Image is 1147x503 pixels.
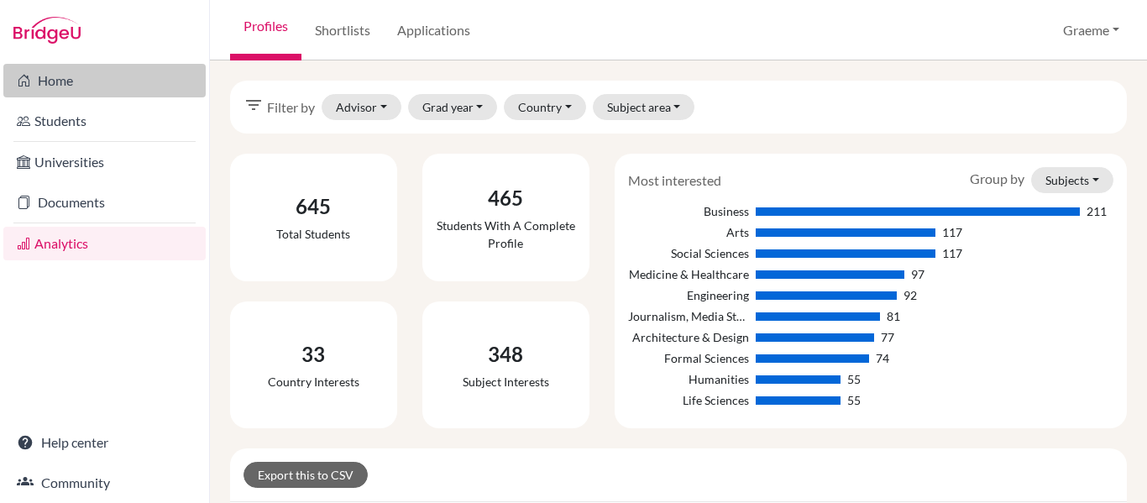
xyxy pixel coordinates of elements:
a: Universities [3,145,206,179]
a: Documents [3,186,206,219]
div: Social Sciences [628,244,750,262]
div: Architecture & Design [628,328,750,346]
button: Advisor [322,94,401,120]
div: Arts [628,223,750,241]
button: Country [504,94,586,120]
div: 645 [276,191,350,222]
div: 33 [268,339,359,369]
div: Subject interests [463,373,549,390]
button: Subject area [593,94,695,120]
div: Formal Sciences [628,349,750,367]
div: 81 [887,307,900,325]
a: Export this to CSV [244,462,368,488]
div: Country interests [268,373,359,390]
button: Grad year [408,94,498,120]
a: Home [3,64,206,97]
div: 55 [847,370,861,388]
a: Analytics [3,227,206,260]
a: Help center [3,426,206,459]
div: Journalism, Media Studies & Communication [628,307,750,325]
div: 77 [881,328,894,346]
div: 55 [847,391,861,409]
div: Medicine & Healthcare [628,265,750,283]
div: Life Sciences [628,391,750,409]
div: Group by [957,167,1126,193]
a: Community [3,466,206,500]
div: 117 [942,244,962,262]
button: Graeme [1055,14,1127,46]
div: 465 [436,183,576,213]
div: Engineering [628,286,750,304]
button: Subjects [1031,167,1113,193]
div: 348 [463,339,549,369]
div: Students with a complete profile [436,217,576,252]
div: Business [628,202,750,220]
div: 74 [876,349,889,367]
div: 92 [903,286,917,304]
img: Bridge-U [13,17,81,44]
div: 117 [942,223,962,241]
i: filter_list [244,95,264,115]
a: Students [3,104,206,138]
div: 211 [1087,202,1107,220]
div: Humanities [628,370,750,388]
div: Total students [276,225,350,243]
span: Filter by [267,97,315,118]
div: 97 [911,265,924,283]
div: Most interested [615,170,734,191]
